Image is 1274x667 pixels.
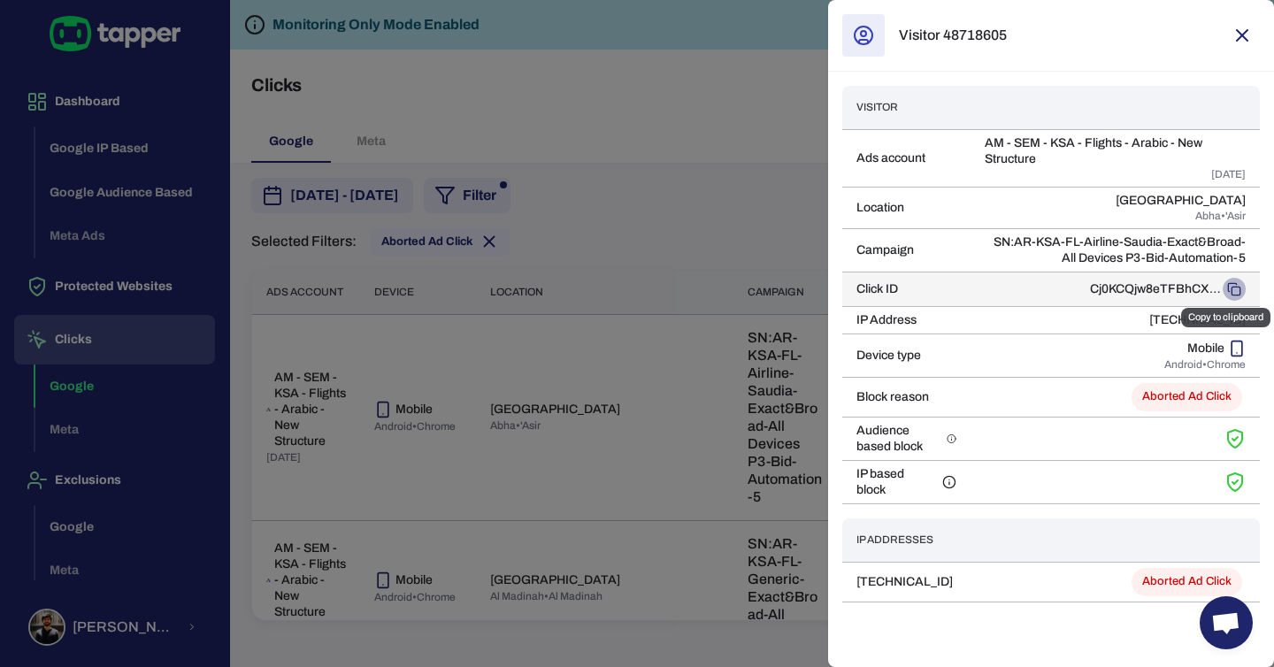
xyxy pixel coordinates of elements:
[947,432,956,446] svg: Tapper helps you exclude audiences identified as fraudulent, ensuring that your ads are only show...
[842,306,971,333] td: IP Address
[899,27,1007,44] h6: Visitor 48718605
[1090,281,1223,297] p: Cj0KCQjw8eTFBhCXARIsAIkiuOyBA9RF-4NTGu2BWVDMbH0hB3G2JeuuVRmmGR4dGI9qLBjcdUnF15waAu4tEALw_wcB
[1187,341,1224,356] p: Mobile
[842,377,971,417] td: Block reason
[1164,357,1246,372] span: Android • Chrome
[842,562,1037,602] td: [TECHNICAL_ID]
[985,234,1246,266] p: SN:AR-KSA-FL-Airline-Saudia-Exact&Broad-All Devices P3-Bid-Automation-5
[1223,278,1246,301] button: Copy to clipboard
[842,129,971,187] td: Ads account
[856,466,935,498] span: IP based block
[1200,596,1253,649] a: Open chat
[842,228,971,272] td: Campaign
[1132,389,1242,404] span: Aborted Ad Click
[856,423,940,455] span: Audience based block
[1116,193,1246,209] p: [GEOGRAPHIC_DATA]
[985,135,1246,167] p: AM - SEM - KSA - Flights - Arabic - New Structure
[842,187,971,228] td: Location
[1181,308,1270,327] div: Copy to clipboard
[1211,167,1246,181] span: [DATE]
[985,312,1246,328] p: [TECHNICAL_ID]
[1132,574,1242,589] span: Aborted Ad Click
[842,86,971,129] th: Visitor
[842,518,1037,562] th: IP Addresses
[1195,209,1246,223] span: Abha • 'Asir
[942,475,956,489] svg: Tapper automatically blocks clicks from suspicious or fraudulent IP addresses, preventing repeat ...
[842,333,971,377] td: Device type
[842,272,971,306] td: Click ID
